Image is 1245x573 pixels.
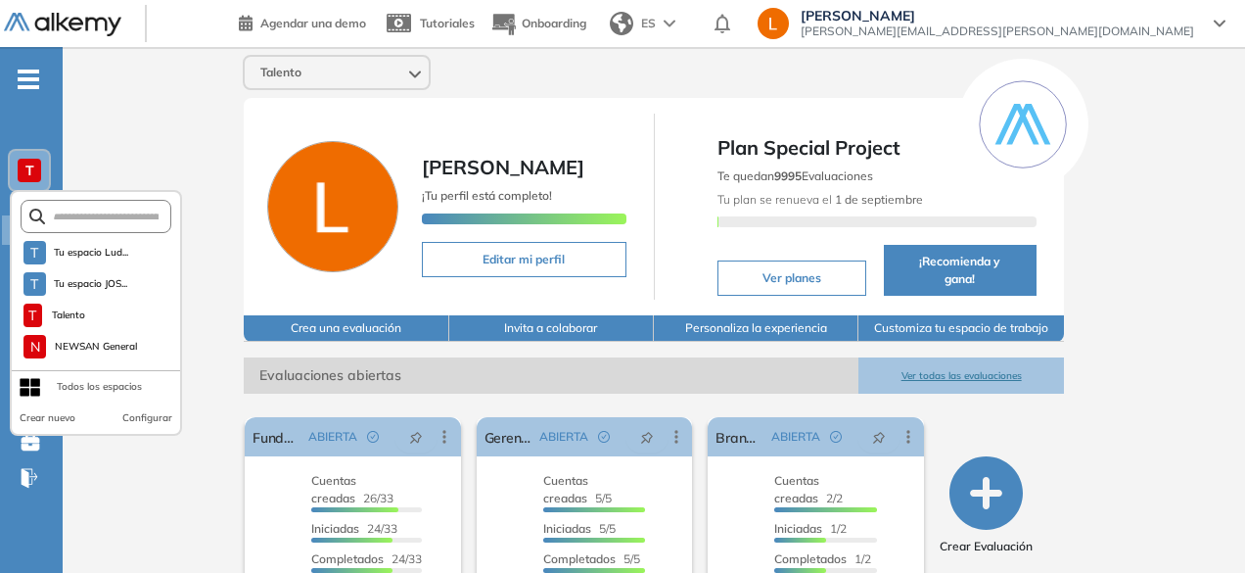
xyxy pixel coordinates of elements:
[774,551,847,566] span: Completados
[640,429,654,445] span: pushpin
[940,456,1033,555] button: Crear Evaluación
[367,431,379,443] span: check-circle
[832,192,923,207] b: 1 de septiembre
[830,431,842,443] span: check-circle
[30,245,38,261] span: T
[543,521,591,536] span: Iniciadas
[244,358,858,394] span: Evaluaciones abiertas
[543,551,640,566] span: 5/5
[57,379,142,395] div: Todos los espacios
[4,13,121,37] img: Logo
[717,261,866,296] button: Ver planes
[858,358,1063,394] button: Ver todas las evaluaciones
[422,188,552,203] span: ¡Tu perfil está completo!
[774,521,847,536] span: 1/2
[717,168,873,183] span: Te quedan Evaluaciones
[543,551,616,566] span: Completados
[122,410,172,426] button: Configurar
[490,3,586,45] button: Onboarding
[857,421,900,453] button: pushpin
[394,421,438,453] button: pushpin
[239,10,366,33] a: Agendar una demo
[610,12,633,35] img: world
[774,521,822,536] span: Iniciadas
[260,65,301,80] span: Talento
[641,15,656,32] span: ES
[801,24,1194,39] span: [PERSON_NAME][EMAIL_ADDRESS][PERSON_NAME][DOMAIN_NAME]
[260,16,366,30] span: Agendar una demo
[801,8,1194,24] span: [PERSON_NAME]
[598,431,610,443] span: check-circle
[449,315,654,342] button: Invita a colaborar
[28,308,36,323] span: T
[20,410,75,426] button: Crear nuevo
[543,473,612,505] span: 5/5
[664,20,675,27] img: arrow
[717,133,1037,163] span: Plan Special Project
[25,163,34,178] span: T
[543,521,616,536] span: 5/5
[715,417,763,456] a: Brand Manager
[311,521,397,536] span: 24/33
[311,473,393,505] span: 26/33
[244,315,448,342] button: Crea una evaluación
[409,429,423,445] span: pushpin
[484,417,532,456] a: Gerente de Planta
[311,551,422,566] span: 24/33
[422,155,584,179] span: [PERSON_NAME]
[253,417,300,456] a: Fundamentos de Excel
[771,428,820,446] span: ABIERTA
[884,245,1037,296] button: ¡Recomienda y gana!
[311,473,356,505] span: Cuentas creadas
[54,276,128,292] span: Tu espacio JOS...
[774,168,802,183] b: 9995
[18,77,39,81] i: -
[30,276,38,292] span: T
[543,473,588,505] span: Cuentas creadas
[54,245,129,261] span: Tu espacio Lud...
[717,192,923,207] span: Tu plan se renueva el
[267,141,398,272] img: Foto de perfil
[774,473,819,505] span: Cuentas creadas
[420,16,475,30] span: Tutoriales
[522,16,586,30] span: Onboarding
[311,551,384,566] span: Completados
[625,421,669,453] button: pushpin
[858,315,1063,342] button: Customiza tu espacio de trabajo
[940,538,1033,555] span: Crear Evaluación
[308,428,357,446] span: ABIERTA
[539,428,588,446] span: ABIERTA
[30,339,40,355] span: N
[774,473,843,505] span: 2/2
[311,521,359,536] span: Iniciadas
[654,315,858,342] button: Personaliza la experiencia
[54,339,137,355] span: NEWSAN General
[50,308,88,323] span: Talento
[774,551,871,566] span: 1/2
[422,242,625,277] button: Editar mi perfil
[872,429,886,445] span: pushpin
